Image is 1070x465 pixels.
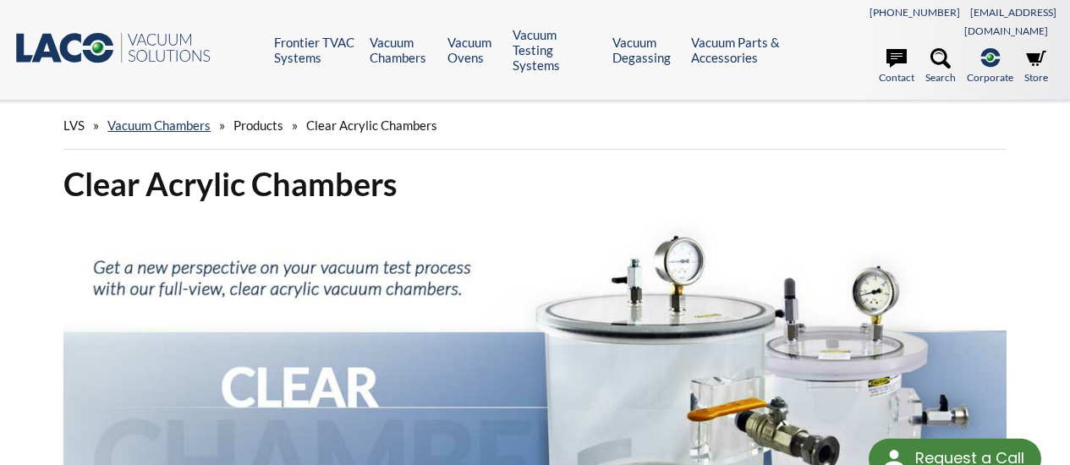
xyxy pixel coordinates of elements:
[967,69,1013,85] span: Corporate
[513,27,600,73] a: Vacuum Testing Systems
[63,163,1007,205] h1: Clear Acrylic Chambers
[370,35,435,65] a: Vacuum Chambers
[870,6,960,19] a: [PHONE_NUMBER]
[233,118,283,133] span: Products
[691,35,791,65] a: Vacuum Parts & Accessories
[63,101,1007,150] div: » » »
[63,118,85,133] span: LVS
[879,48,914,85] a: Contact
[306,118,437,133] span: Clear Acrylic Chambers
[447,35,500,65] a: Vacuum Ovens
[964,6,1056,37] a: [EMAIL_ADDRESS][DOMAIN_NAME]
[274,35,357,65] a: Frontier TVAC Systems
[925,48,956,85] a: Search
[107,118,211,133] a: Vacuum Chambers
[612,35,679,65] a: Vacuum Degassing
[1024,48,1048,85] a: Store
